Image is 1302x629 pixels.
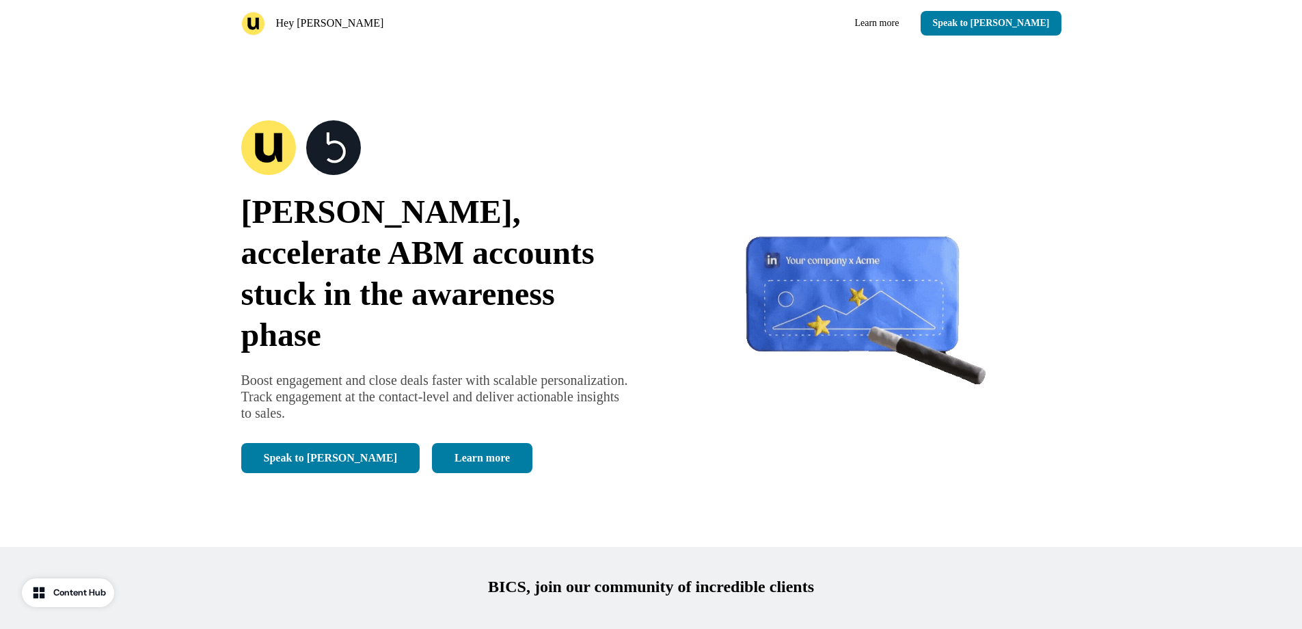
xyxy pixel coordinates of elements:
p: Hey [PERSON_NAME] [276,15,384,31]
div: Content Hub [53,586,106,600]
span: [PERSON_NAME], accelerate ABM accounts stuck in the awareness phase [241,193,595,353]
button: Speak to [PERSON_NAME] [241,443,420,473]
p: BICS, join our community of incredible clients [488,574,814,599]
span: Boost engagement and close deals faster with scalable personalization. Track engagement at the co... [241,373,628,420]
button: Content Hub [22,578,114,607]
a: Learn more [432,443,532,473]
a: Learn more [843,11,910,36]
button: Speak to [PERSON_NAME] [921,11,1061,36]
